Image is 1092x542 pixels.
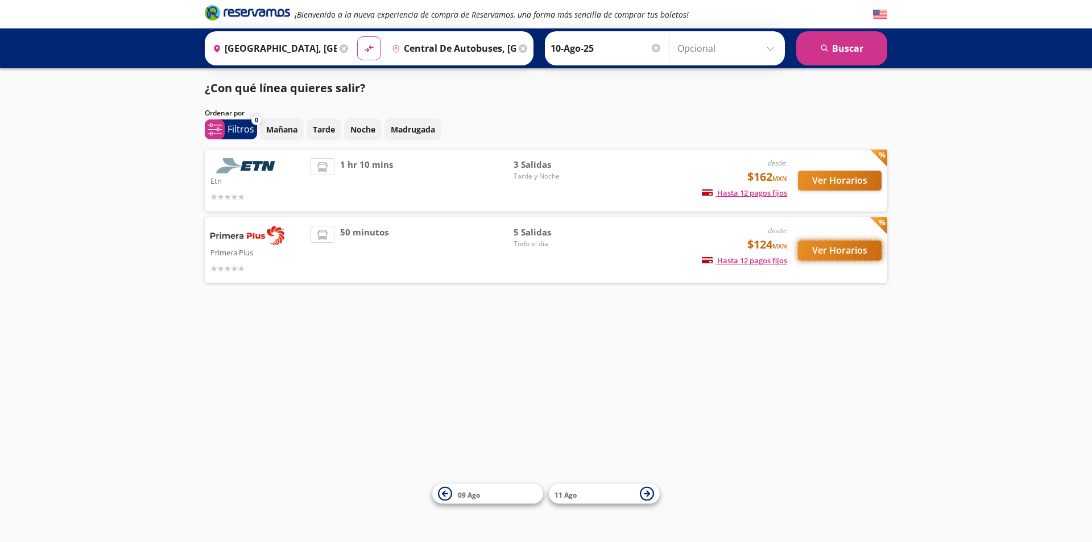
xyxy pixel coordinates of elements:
span: 3 Salidas [514,158,593,171]
p: Mañana [266,123,297,135]
img: Etn [210,158,284,173]
p: Primera Plus [210,245,305,259]
a: Brand Logo [205,4,290,24]
span: 11 Ago [555,490,577,499]
button: Ver Horarios [798,171,882,191]
p: Ordenar por [205,108,245,118]
button: Noche [344,118,382,140]
input: Buscar Origen [208,34,337,63]
p: Noche [350,123,375,135]
button: Buscar [796,31,887,65]
em: ¡Bienvenido a la nueva experiencia de compra de Reservamos, una forma más sencilla de comprar tus... [295,9,689,20]
p: Etn [210,173,305,187]
span: 50 minutos [340,226,388,275]
button: 09 Ago [432,484,543,504]
input: Opcional [677,34,779,63]
p: ¿Con qué línea quieres salir? [205,80,366,97]
button: 0Filtros [205,119,257,139]
span: 09 Ago [458,490,480,499]
button: Mañana [260,118,304,140]
span: $162 [747,168,787,185]
button: Ver Horarios [798,241,882,260]
i: Brand Logo [205,4,290,21]
span: 0 [255,115,258,125]
p: Filtros [227,122,254,136]
p: Madrugada [391,123,435,135]
button: Madrugada [384,118,441,140]
span: 1 hr 10 mins [340,158,393,203]
span: Todo el día [514,239,593,249]
p: Tarde [313,123,335,135]
button: English [873,7,887,22]
em: desde: [768,158,787,168]
img: Primera Plus [210,226,284,245]
input: Buscar Destino [387,34,516,63]
span: $124 [747,236,787,253]
small: MXN [772,242,787,250]
button: 11 Ago [549,484,660,504]
button: Tarde [307,118,341,140]
input: Elegir Fecha [551,34,662,63]
small: MXN [772,174,787,183]
em: desde: [768,226,787,235]
span: Hasta 12 pagos fijos [702,188,787,198]
span: Hasta 12 pagos fijos [702,255,787,266]
span: Tarde y Noche [514,171,593,181]
span: 5 Salidas [514,226,593,239]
